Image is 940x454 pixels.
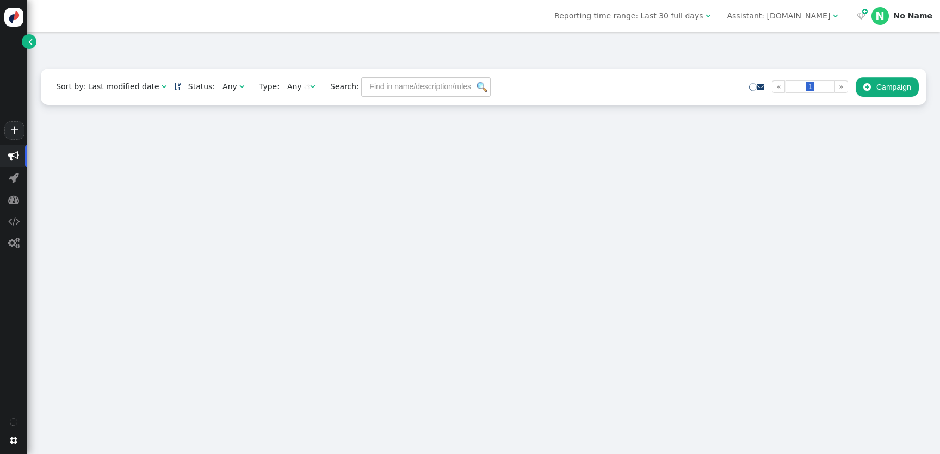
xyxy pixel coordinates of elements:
span:  [8,194,19,205]
span: 1 [806,82,814,91]
div: Any [222,81,237,92]
span: Type: [252,81,280,92]
img: loading.gif [304,84,310,90]
span: Search: [323,82,359,91]
button: Campaign [856,77,919,97]
span: Sorted in descending order [174,83,181,90]
span:  [8,216,20,227]
span:  [706,12,710,20]
span:  [9,172,19,183]
a:  [757,82,764,91]
span:  [8,238,20,248]
a: « [772,80,786,93]
a:   [854,10,867,22]
span:  [8,151,19,161]
div: Sort by: Last modified date [56,81,159,92]
input: Find in name/description/rules [361,77,491,97]
span:  [239,83,244,90]
span:  [310,83,315,90]
span:  [862,7,868,16]
div: Assistant: [DOMAIN_NAME] [727,10,830,22]
a: » [834,80,848,93]
a:  [174,82,181,91]
a: + [4,121,24,140]
span:  [10,437,17,444]
span: Reporting time range: Last 30 full days [554,11,703,20]
div: N [871,7,889,24]
span: Status: [181,81,215,92]
span:  [863,83,871,91]
span:  [28,36,33,47]
span:  [162,83,166,90]
div: No Name [894,11,932,21]
div: Any [287,81,302,92]
span:  [757,83,764,90]
span:  [857,12,865,20]
a:  [22,34,36,49]
span:  [833,12,838,20]
img: logo-icon.svg [4,8,23,27]
img: icon_search.png [477,82,487,92]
